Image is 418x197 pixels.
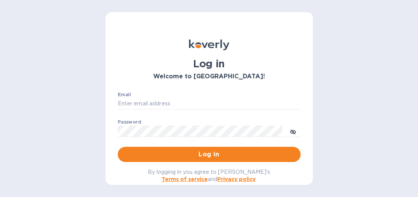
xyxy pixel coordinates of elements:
[217,176,256,182] a: Privacy policy
[118,120,141,125] label: Password
[189,40,229,50] img: Koverly
[162,176,208,182] a: Terms of service
[285,124,301,139] button: toggle password visibility
[118,58,301,70] h1: Log in
[118,73,301,80] h3: Welcome to [GEOGRAPHIC_DATA]!
[148,169,270,182] span: By logging in you agree to [PERSON_NAME]'s and .
[118,98,301,110] input: Enter email address
[118,147,301,162] button: Log in
[124,150,295,159] span: Log in
[118,93,131,97] label: Email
